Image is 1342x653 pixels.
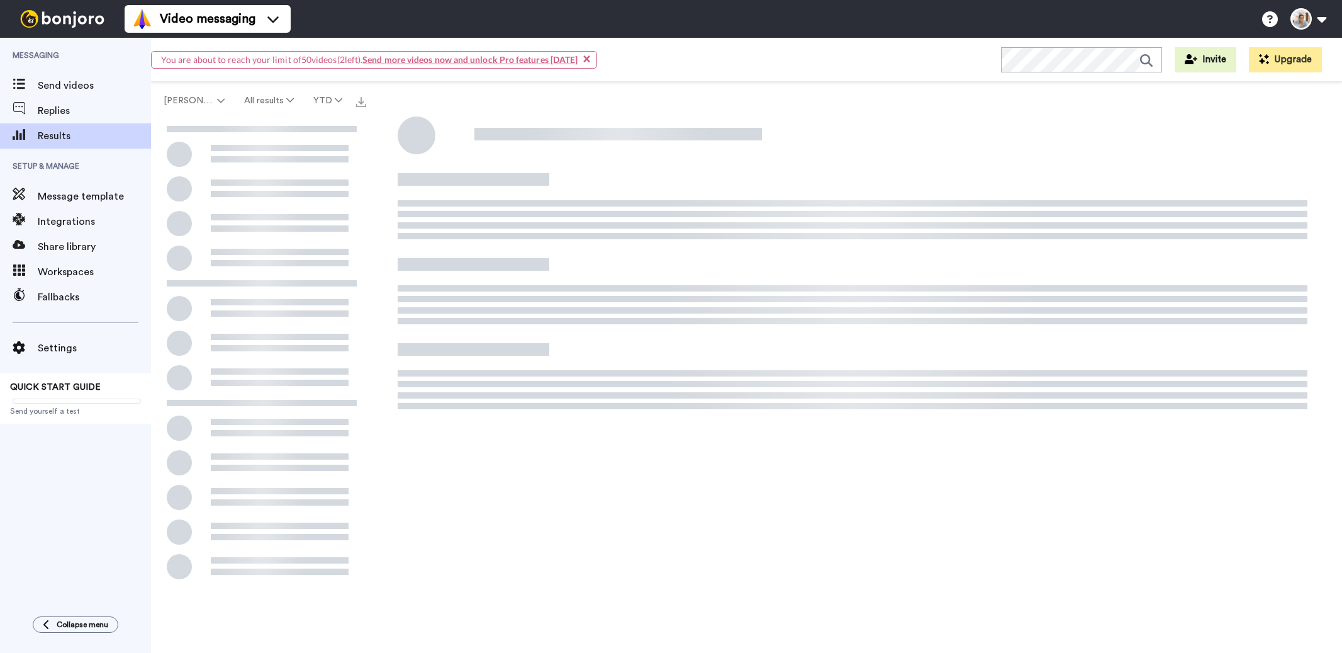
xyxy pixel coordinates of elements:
[1175,47,1236,72] button: Invite
[362,54,578,65] a: Send more videos now and unlock Pro features [DATE]
[38,128,151,144] span: Results
[132,9,152,29] img: vm-color.svg
[234,89,303,112] button: All results
[583,52,590,65] span: ×
[33,616,118,633] button: Collapse menu
[164,94,215,107] span: [PERSON_NAME]
[161,54,578,65] span: You are about to reach your limit of 50 videos( 2 left).
[15,10,109,28] img: bj-logo-header-white.svg
[304,89,352,112] button: YTD
[38,239,151,254] span: Share library
[57,620,108,630] span: Collapse menu
[352,91,370,110] button: Export all results that match these filters now.
[38,189,151,204] span: Message template
[1249,47,1322,72] button: Upgrade
[583,52,590,65] button: Close
[154,89,234,112] button: [PERSON_NAME]
[38,214,151,229] span: Integrations
[38,290,151,305] span: Fallbacks
[10,383,101,392] span: QUICK START GUIDE
[38,103,151,118] span: Replies
[10,406,141,416] span: Send yourself a test
[38,341,151,356] span: Settings
[38,78,151,93] span: Send videos
[160,10,255,28] span: Video messaging
[356,97,366,107] img: export.svg
[38,264,151,280] span: Workspaces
